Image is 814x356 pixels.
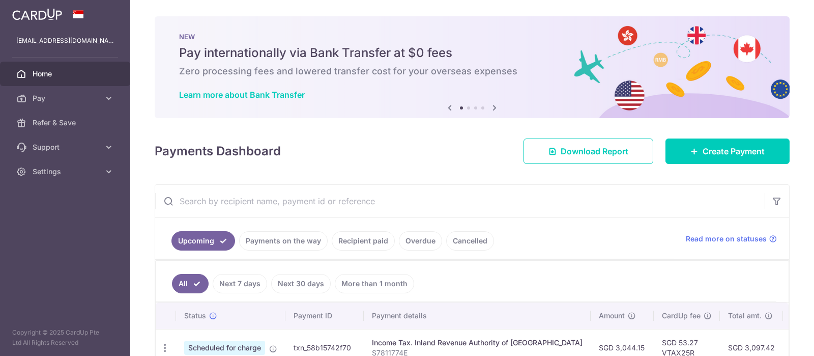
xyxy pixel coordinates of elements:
[184,311,206,321] span: Status
[332,231,395,251] a: Recipient paid
[524,139,653,164] a: Download Report
[703,145,765,157] span: Create Payment
[599,311,625,321] span: Amount
[172,274,209,293] a: All
[16,36,114,46] p: [EMAIL_ADDRESS][DOMAIN_NAME]
[686,234,767,244] span: Read more on statuses
[171,231,235,251] a: Upcoming
[372,338,583,348] div: Income Tax. Inland Revenue Authority of [GEOGRAPHIC_DATA]
[728,311,762,321] span: Total amt.
[271,274,331,293] a: Next 30 days
[665,139,790,164] a: Create Payment
[155,16,790,118] img: Bank transfer banner
[335,274,414,293] a: More than 1 month
[239,231,328,251] a: Payments on the way
[12,8,62,20] img: CardUp
[561,145,628,157] span: Download Report
[179,45,765,61] h5: Pay internationally via Bank Transfer at $0 fees
[33,118,100,128] span: Refer & Save
[184,341,265,355] span: Scheduled for charge
[446,231,494,251] a: Cancelled
[33,69,100,79] span: Home
[33,167,100,177] span: Settings
[33,142,100,152] span: Support
[155,142,281,160] h4: Payments Dashboard
[155,185,765,217] input: Search by recipient name, payment id or reference
[213,274,267,293] a: Next 7 days
[33,93,100,103] span: Pay
[285,303,364,329] th: Payment ID
[686,234,777,244] a: Read more on statuses
[399,231,442,251] a: Overdue
[179,65,765,77] h6: Zero processing fees and lowered transfer cost for your overseas expenses
[364,303,591,329] th: Payment details
[179,90,305,100] a: Learn more about Bank Transfer
[179,33,765,41] p: NEW
[662,311,701,321] span: CardUp fee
